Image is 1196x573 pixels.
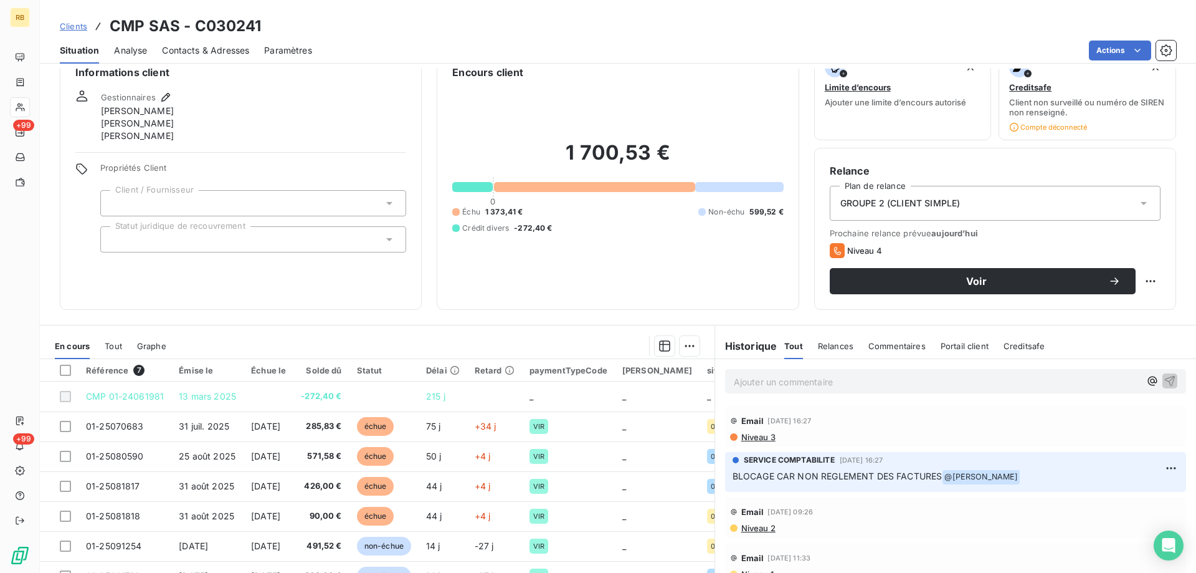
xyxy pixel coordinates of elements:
[452,65,523,80] h6: Encours client
[622,541,626,551] span: _
[301,540,341,552] span: 491,52 €
[744,455,835,466] span: SERVICE COMPTABILITE
[767,554,810,562] span: [DATE] 11:33
[86,391,164,402] span: CMP 01-24061981
[251,481,280,491] span: [DATE]
[179,511,234,521] span: 31 août 2025
[251,541,280,551] span: [DATE]
[86,481,140,491] span: 01-25081817
[55,341,90,351] span: En cours
[711,542,734,550] span: 01-B05
[357,447,394,466] span: échue
[357,507,394,526] span: échue
[845,276,1108,286] span: Voir
[740,432,776,442] span: Niveau 3
[740,523,776,533] span: Niveau 2
[301,450,341,463] span: 571,58 €
[825,82,891,92] span: Limite d’encours
[301,510,341,522] span: 90,00 €
[10,7,30,27] div: RB
[475,451,491,461] span: +4 j
[426,481,442,491] span: 44 j
[301,390,341,403] span: -272,40 €
[533,423,544,430] span: VIR
[533,513,544,520] span: VIR
[426,511,442,521] span: 44 j
[462,223,509,234] span: Crédit divers
[1009,122,1087,132] span: Compte déconnecté
[251,451,280,461] span: [DATE]
[426,365,460,375] div: Délai
[114,44,147,57] span: Analyse
[942,470,1020,484] span: @ [PERSON_NAME]
[101,117,174,130] span: [PERSON_NAME]
[452,140,783,178] h2: 1 700,53 €
[533,542,544,550] span: VIR
[529,391,533,402] span: _
[622,391,626,402] span: _
[767,417,811,425] span: [DATE] 16:27
[162,44,249,57] span: Contacts & Adresses
[13,433,34,445] span: +99
[60,44,99,57] span: Situation
[868,341,926,351] span: Commentaires
[840,456,883,464] span: [DATE] 16:27
[10,546,30,566] img: Logo LeanPay
[708,206,744,218] span: Non-échu
[475,365,515,375] div: Retard
[179,541,208,551] span: [DATE]
[825,97,966,107] span: Ajouter une limite d’encours autorisé
[818,341,853,351] span: Relances
[301,365,341,375] div: Solde dû
[733,471,942,481] span: BLOCAGE CAR NON REGLEMENT DES FACTURES
[1009,82,1051,92] span: Creditsafe
[264,44,312,57] span: Paramètres
[711,423,734,430] span: 01-B05
[179,365,236,375] div: Émise le
[179,451,235,461] span: 25 août 2025
[111,234,121,245] input: Ajouter une valeur
[426,541,440,551] span: 14 j
[622,511,626,521] span: _
[111,198,121,209] input: Ajouter une valeur
[622,481,626,491] span: _
[100,163,406,180] span: Propriétés Client
[110,15,262,37] h3: CMP SAS - C030241
[357,365,411,375] div: Statut
[357,477,394,496] span: échue
[357,417,394,436] span: échue
[475,481,491,491] span: +4 j
[75,65,406,80] h6: Informations client
[475,541,494,551] span: -27 j
[13,120,34,131] span: +99
[179,481,234,491] span: 31 août 2025
[301,420,341,433] span: 285,83 €
[707,365,744,375] div: siteCode
[485,206,523,218] span: 1 373,41 €
[840,197,961,209] span: GROUPE 2 (CLIENT SIMPLE)
[86,541,142,551] span: 01-25091254
[529,365,607,375] div: paymentTypeCode
[707,391,711,402] span: _
[622,421,626,431] span: _
[426,421,441,431] span: 75 j
[86,421,144,431] span: 01-25070683
[101,130,174,142] span: [PERSON_NAME]
[133,365,145,376] span: 7
[251,365,286,375] div: Échue le
[101,105,174,117] span: [PERSON_NAME]
[741,416,764,426] span: Email
[475,511,491,521] span: +4 j
[814,49,992,140] button: Limite d’encoursAjouter une limite d’encours autorisé
[86,511,141,521] span: 01-25081818
[941,341,989,351] span: Portail client
[784,341,803,351] span: Tout
[931,228,978,238] span: aujourd’hui
[251,511,280,521] span: [DATE]
[533,483,544,490] span: VIR
[830,228,1160,238] span: Prochaine relance prévue
[301,480,341,493] span: 426,00 €
[711,483,734,490] span: 01-B06
[251,421,280,431] span: [DATE]
[847,246,882,256] span: Niveau 4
